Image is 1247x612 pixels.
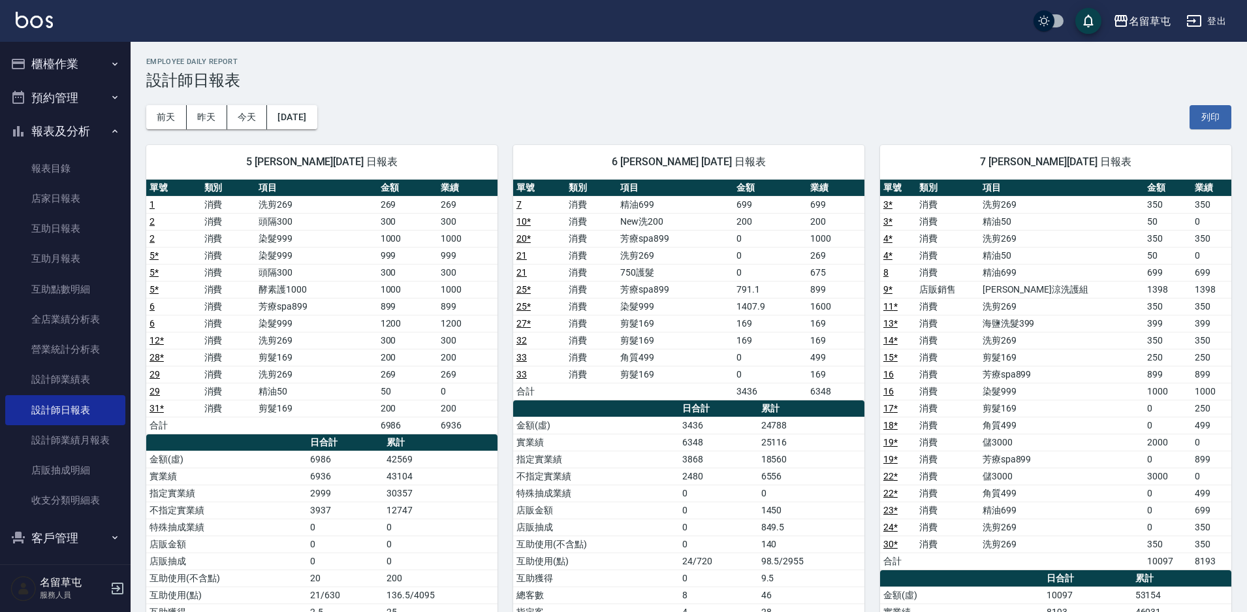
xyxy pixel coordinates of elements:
button: 登出 [1181,9,1231,33]
td: 0 [679,536,757,553]
td: 染髮999 [617,298,733,315]
a: 全店業績分析表 [5,304,125,334]
th: 業績 [1192,180,1231,197]
td: 0 [679,519,757,536]
td: 消費 [916,366,979,383]
td: 699 [807,196,864,213]
span: 7 [PERSON_NAME][DATE] 日報表 [896,155,1216,169]
td: 店販金額 [513,502,679,519]
a: 8 [883,267,889,278]
td: 消費 [201,383,256,400]
td: 1000 [1192,383,1231,400]
td: 消費 [916,332,979,349]
td: 169 [807,315,864,332]
td: 350 [1192,230,1231,247]
td: 1200 [437,315,497,332]
td: 699 [733,196,807,213]
td: 169 [807,332,864,349]
td: 3000 [1144,468,1192,485]
td: 消費 [201,332,256,349]
td: 精油50 [979,213,1144,230]
td: 300 [377,332,437,349]
td: 269 [377,196,437,213]
td: 消費 [201,315,256,332]
td: 350 [1192,519,1231,536]
td: 849.5 [758,519,864,536]
td: 消費 [916,400,979,417]
td: 消費 [201,349,256,366]
td: 互助使用(不含點) [513,536,679,553]
h2: Employee Daily Report [146,57,1231,66]
td: 6348 [679,434,757,451]
td: 0 [1144,485,1192,502]
td: 海鹽洗髮399 [979,315,1144,332]
td: 儲3000 [979,468,1144,485]
td: 消費 [201,264,256,281]
td: 酵素護1000 [255,281,377,298]
th: 金額 [733,180,807,197]
table: a dense table [880,180,1231,570]
h5: 名留草屯 [40,576,106,589]
td: 合計 [146,417,201,434]
td: 0 [383,536,497,553]
td: 消費 [916,536,979,553]
td: 消費 [565,264,618,281]
td: 0 [1144,417,1192,434]
td: 消費 [565,196,618,213]
td: 洗剪269 [979,536,1144,553]
a: 6 [150,301,155,312]
td: 店販金額 [146,536,307,553]
td: 0 [733,366,807,383]
td: 消費 [565,247,618,264]
td: 精油699 [979,502,1144,519]
td: [PERSON_NAME]涼洗護組 [979,281,1144,298]
th: 項目 [255,180,377,197]
td: 芳療spa899 [617,230,733,247]
td: 350 [1192,332,1231,349]
td: 200 [377,349,437,366]
td: 1398 [1192,281,1231,298]
td: 消費 [201,400,256,417]
td: 剪髮169 [979,400,1144,417]
td: 24788 [758,417,864,434]
td: 消費 [916,434,979,451]
td: 0 [1144,400,1192,417]
td: 消費 [916,468,979,485]
td: 399 [1144,315,1192,332]
td: 實業績 [146,468,307,485]
td: 染髮999 [255,230,377,247]
td: 消費 [201,230,256,247]
td: 剪髮169 [617,366,733,383]
td: 0 [733,247,807,264]
p: 服務人員 [40,589,106,601]
td: 金額(虛) [513,417,679,434]
td: 2000 [1144,434,1192,451]
div: 名留草屯 [1129,13,1171,29]
a: 29 [150,386,160,396]
table: a dense table [513,180,864,400]
td: 3868 [679,451,757,468]
td: 消費 [916,417,979,434]
th: 單號 [880,180,916,197]
td: 消費 [201,247,256,264]
td: 消費 [916,519,979,536]
td: 750護髮 [617,264,733,281]
a: 21 [516,267,527,278]
td: 18560 [758,451,864,468]
td: 儲3000 [979,434,1144,451]
td: 頭隔300 [255,213,377,230]
td: 洗剪269 [979,298,1144,315]
a: 互助點數明細 [5,274,125,304]
td: 169 [807,366,864,383]
td: 消費 [916,298,979,315]
a: 7 [516,199,522,210]
td: 洗剪269 [255,366,377,383]
td: 洗剪269 [979,519,1144,536]
th: 單號 [146,180,201,197]
td: 消費 [916,485,979,502]
td: 350 [1144,332,1192,349]
td: 消費 [916,349,979,366]
td: 0 [1192,213,1231,230]
td: 0 [733,264,807,281]
h3: 設計師日報表 [146,71,1231,89]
